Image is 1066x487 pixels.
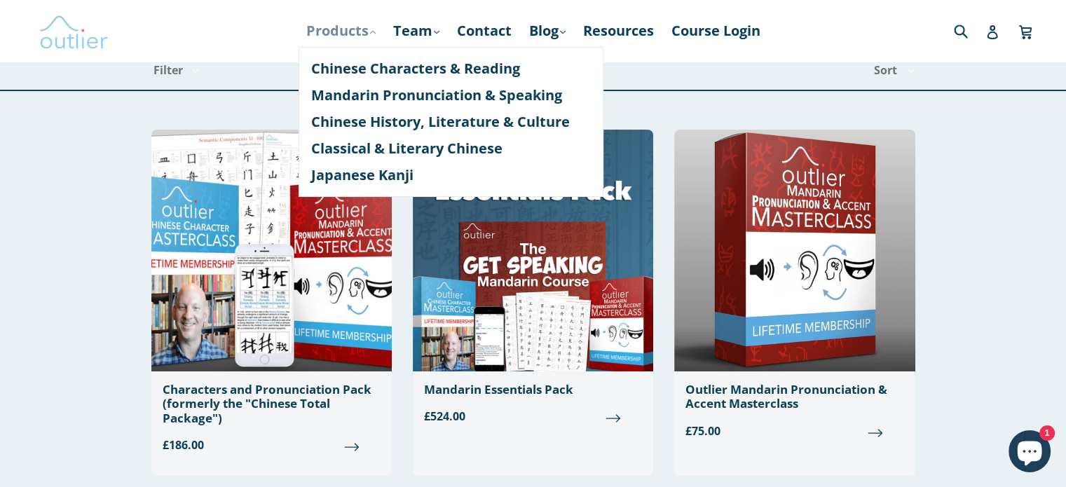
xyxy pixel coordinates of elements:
[311,162,591,188] a: Japanese Kanji
[39,11,109,51] img: Outlier Linguistics
[311,109,591,135] a: Chinese History, Literature & Culture
[163,437,381,453] span: £186.00
[413,130,653,436] a: Mandarin Essentials Pack £524.00
[151,130,392,371] img: Chinese Total Package Outlier Linguistics
[424,383,642,397] div: Mandarin Essentials Pack
[576,18,661,43] a: Resources
[386,18,446,43] a: Team
[674,130,915,371] img: Outlier Mandarin Pronunciation & Accent Masterclass Outlier Linguistics
[311,135,591,162] a: Classical & Literary Chinese
[311,82,591,109] a: Mandarin Pronunciation & Speaking
[1004,430,1055,476] inbox-online-store-chat: Shopify online store chat
[674,130,915,451] a: Outlier Mandarin Pronunciation & Accent Masterclass £75.00
[450,18,519,43] a: Contact
[311,55,591,82] a: Chinese Characters & Reading
[685,383,903,411] div: Outlier Mandarin Pronunciation & Accent Masterclass
[163,383,381,425] div: Characters and Pronunciation Pack (formerly the "Chinese Total Package")
[151,130,392,465] a: Characters and Pronunciation Pack (formerly the "Chinese Total Package") £186.00
[664,18,767,43] a: Course Login
[299,18,383,43] a: Products
[522,18,573,43] a: Blog
[413,130,653,371] img: Mandarin Essentials Pack
[424,408,642,425] span: £524.00
[685,423,903,439] span: £75.00
[950,16,989,45] input: Search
